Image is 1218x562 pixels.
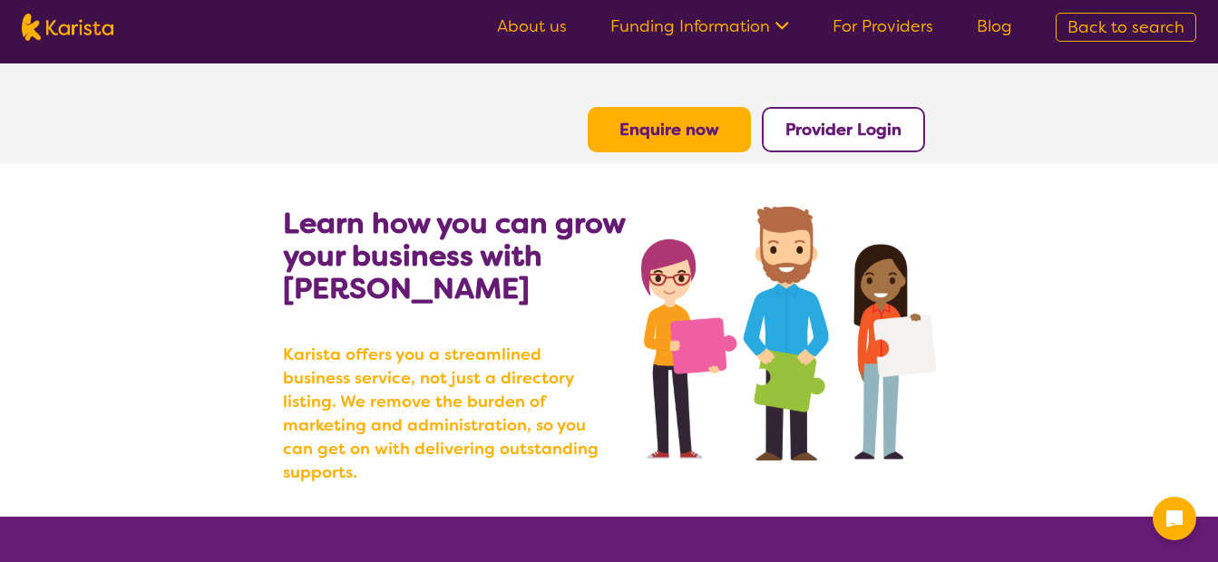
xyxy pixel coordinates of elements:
b: Learn how you can grow your business with [PERSON_NAME] [283,204,625,307]
a: Funding Information [610,15,789,37]
button: Enquire now [588,107,751,152]
img: Karista logo [22,14,113,41]
a: About us [497,15,567,37]
a: Provider Login [785,119,901,140]
a: Blog [977,15,1012,37]
b: Karista offers you a streamlined business service, not just a directory listing. We remove the bu... [283,343,609,484]
a: Back to search [1056,13,1196,42]
img: grow your business with Karista [641,207,935,460]
button: Provider Login [762,107,925,152]
a: For Providers [833,15,933,37]
a: Enquire now [619,119,719,140]
span: Back to search [1067,16,1184,38]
